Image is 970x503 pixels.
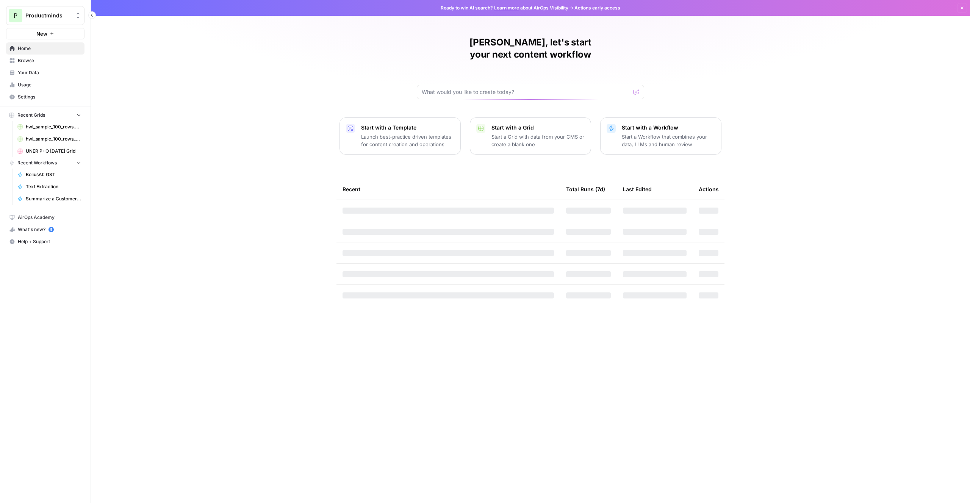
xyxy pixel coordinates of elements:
[441,5,568,11] span: Ready to win AI search? about AirOps Visibility
[6,28,84,39] button: New
[18,94,81,100] span: Settings
[18,57,81,64] span: Browse
[6,157,84,169] button: Recent Workflows
[699,179,719,200] div: Actions
[14,133,84,145] a: hwl_sample_100_rows_multi-lingual.csv
[6,79,84,91] a: Usage
[25,12,71,19] span: Productminds
[14,181,84,193] a: Text Extraction
[574,5,620,11] span: Actions early access
[622,133,715,148] p: Start a Workflow that combines your data, LLMs and human review
[14,145,84,157] a: UNER P+O [DATE] Grid
[566,179,605,200] div: Total Runs (7d)
[494,5,519,11] a: Learn more
[339,117,461,155] button: Start with a TemplateLaunch best-practice driven templates for content creation and operations
[491,133,585,148] p: Start a Grid with data from your CMS or create a blank one
[26,123,81,130] span: hwl_sample_100_rows.csv
[26,171,81,178] span: BoliusAI: GST
[600,117,721,155] button: Start with a WorkflowStart a Workflow that combines your data, LLMs and human review
[6,6,84,25] button: Workspace: Productminds
[18,69,81,76] span: Your Data
[26,148,81,155] span: UNER P+O [DATE] Grid
[6,224,84,235] div: What's new?
[36,30,47,37] span: New
[14,193,84,205] a: Summarize a Customer Sales Call
[491,124,585,131] p: Start with a Grid
[361,124,454,131] p: Start with a Template
[623,179,652,200] div: Last Edited
[422,88,630,96] input: What would you like to create today?
[18,45,81,52] span: Home
[14,121,84,133] a: hwl_sample_100_rows.csv
[26,195,81,202] span: Summarize a Customer Sales Call
[18,81,81,88] span: Usage
[14,11,17,20] span: P
[18,214,81,221] span: AirOps Academy
[6,223,84,236] button: What's new? 5
[6,91,84,103] a: Settings
[6,67,84,79] a: Your Data
[18,238,81,245] span: Help + Support
[50,228,52,231] text: 5
[417,36,644,61] h1: [PERSON_NAME], let's start your next content workflow
[26,183,81,190] span: Text Extraction
[6,55,84,67] a: Browse
[6,211,84,223] a: AirOps Academy
[48,227,54,232] a: 5
[470,117,591,155] button: Start with a GridStart a Grid with data from your CMS or create a blank one
[14,169,84,181] a: BoliusAI: GST
[17,112,45,119] span: Recent Grids
[6,236,84,248] button: Help + Support
[6,109,84,121] button: Recent Grids
[622,124,715,131] p: Start with a Workflow
[6,42,84,55] a: Home
[361,133,454,148] p: Launch best-practice driven templates for content creation and operations
[343,179,554,200] div: Recent
[17,159,57,166] span: Recent Workflows
[26,136,81,142] span: hwl_sample_100_rows_multi-lingual.csv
